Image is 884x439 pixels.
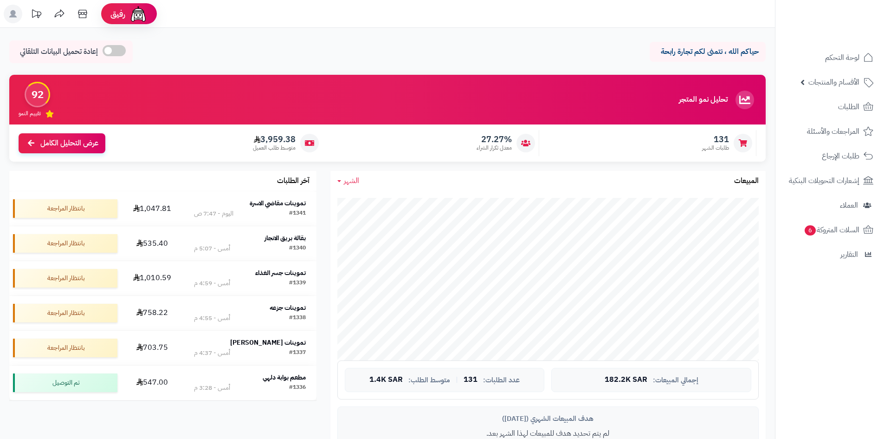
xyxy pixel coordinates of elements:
span: 182.2K SAR [605,376,647,384]
a: العملاء [781,194,878,216]
div: #1336 [289,383,306,393]
a: إشعارات التحويلات البنكية [781,170,878,192]
div: بانتظار المراجعة [13,339,117,357]
strong: تموينات جسر الغذاء [255,268,306,278]
span: التقارير [840,248,858,261]
div: بانتظار المراجعة [13,199,117,218]
div: أمس - 5:07 م [194,244,230,253]
span: تقييم النمو [19,110,41,118]
span: السلات المتروكة [804,223,859,236]
strong: تموينات مقاضي الاسرة [250,198,306,208]
td: 758.22 [121,296,183,330]
p: حياكم الله ، نتمنى لكم تجارة رابحة [657,46,759,57]
span: عدد الطلبات: [483,376,520,384]
div: أمس - 4:55 م [194,314,230,323]
div: بانتظار المراجعة [13,304,117,322]
span: المراجعات والأسئلة [807,125,859,138]
span: لوحة التحكم [825,51,859,64]
td: 1,047.81 [121,191,183,226]
span: الأقسام والمنتجات [808,76,859,89]
td: 535.40 [121,226,183,261]
a: المراجعات والأسئلة [781,120,878,143]
div: #1339 [289,279,306,288]
a: السلات المتروكة6 [781,219,878,241]
a: الطلبات [781,96,878,118]
span: الطلبات [838,100,859,113]
h3: آخر الطلبات [277,177,310,185]
a: الشهر [337,176,359,186]
strong: مطعم بوابة دلهي [263,373,306,382]
span: الشهر [344,175,359,186]
strong: تموينات جزعه [270,303,306,313]
strong: بقالة بريق الانجاز [265,233,306,243]
span: إجمالي المبيعات: [653,376,698,384]
div: بانتظار المراجعة [13,234,117,253]
div: اليوم - 7:47 ص [194,209,233,218]
div: تم التوصيل [13,373,117,392]
h3: تحليل نمو المتجر [679,96,728,104]
div: #1340 [289,244,306,253]
a: تحديثات المنصة [25,5,48,26]
a: التقارير [781,243,878,266]
td: 547.00 [121,366,183,400]
span: | [456,376,458,383]
img: ai-face.png [129,5,148,23]
div: #1337 [289,348,306,358]
span: متوسط طلب العميل [253,144,296,152]
span: رفيق [110,8,125,20]
a: لوحة التحكم [781,46,878,69]
span: طلبات الإرجاع [822,150,859,163]
div: أمس - 3:28 م [194,383,230,393]
span: طلبات الشهر [702,144,729,152]
img: logo-2.png [821,7,875,27]
span: متوسط الطلب: [408,376,450,384]
span: 1.4K SAR [369,376,403,384]
div: #1341 [289,209,306,218]
span: إعادة تحميل البيانات التلقائي [20,46,98,57]
span: عرض التحليل الكامل [40,138,98,149]
h3: المبيعات [734,177,759,185]
td: 1,010.59 [121,261,183,295]
span: 3,959.38 [253,134,296,144]
span: 6 [804,225,816,236]
span: 27.27% [477,134,512,144]
div: هدف المبيعات الشهري ([DATE]) [345,414,751,424]
span: معدل تكرار الشراء [477,144,512,152]
div: #1338 [289,314,306,323]
div: أمس - 4:59 م [194,279,230,288]
td: 703.75 [121,331,183,365]
strong: تموينات [PERSON_NAME] [230,338,306,347]
div: بانتظار المراجعة [13,269,117,288]
span: العملاء [840,199,858,212]
p: لم يتم تحديد هدف للمبيعات لهذا الشهر بعد. [345,428,751,439]
span: 131 [464,376,477,384]
div: أمس - 4:37 م [194,348,230,358]
span: إشعارات التحويلات البنكية [789,174,859,187]
a: عرض التحليل الكامل [19,133,105,153]
a: طلبات الإرجاع [781,145,878,167]
span: 131 [702,134,729,144]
